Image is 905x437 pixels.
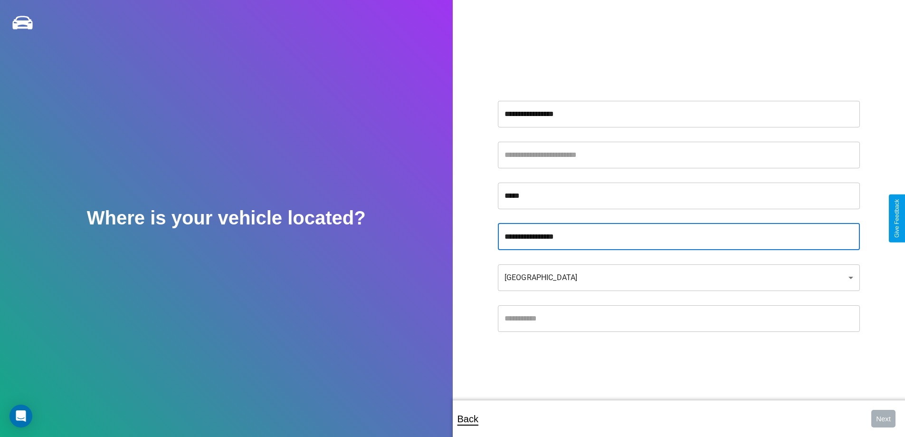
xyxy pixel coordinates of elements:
[498,264,860,291] div: [GEOGRAPHIC_DATA]
[894,199,900,238] div: Give Feedback
[457,410,478,427] p: Back
[87,207,366,229] h2: Where is your vehicle located?
[10,405,32,427] div: Open Intercom Messenger
[871,410,895,427] button: Next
